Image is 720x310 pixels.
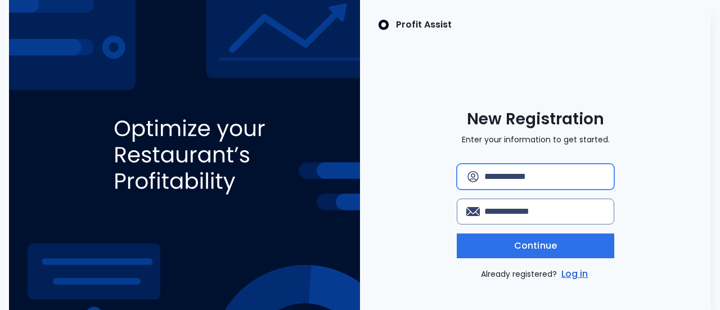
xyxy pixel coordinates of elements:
[378,18,389,32] img: SpotOn Logo
[396,18,452,32] p: Profit Assist
[462,134,610,146] p: Enter your information to get started.
[514,239,557,253] span: Continue
[457,233,614,258] button: Continue
[481,267,591,281] p: Already registered?
[467,109,604,129] span: New Registration
[559,267,591,281] a: Log in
